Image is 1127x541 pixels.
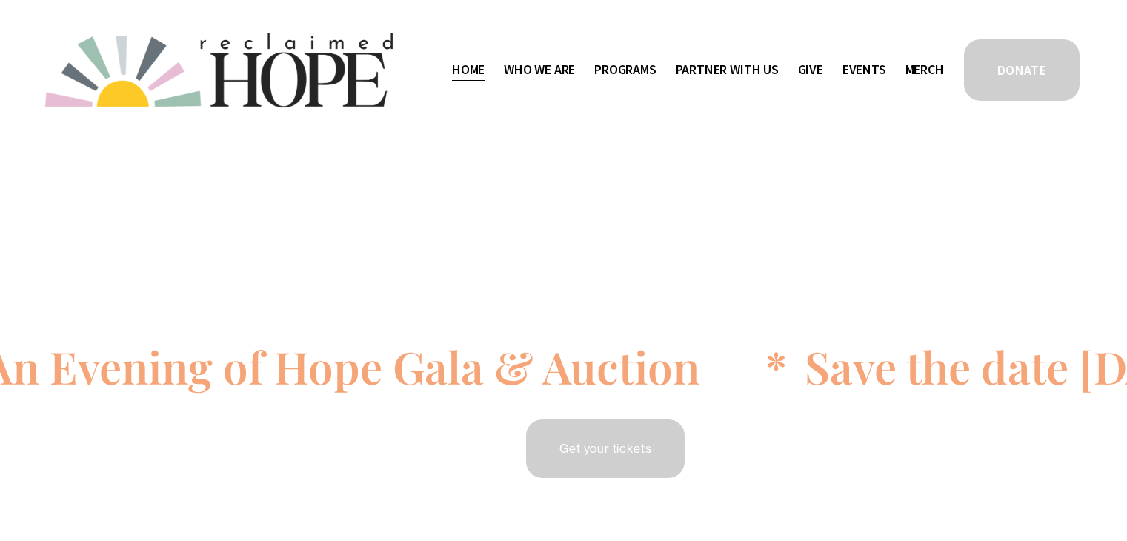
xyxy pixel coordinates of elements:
span: Who We Are [504,59,575,81]
a: folder dropdown [676,58,779,82]
a: Give [798,58,823,82]
a: Get your tickets [524,417,687,480]
a: folder dropdown [504,58,575,82]
span: Partner With Us [676,59,779,81]
span: Programs [594,59,656,81]
a: folder dropdown [594,58,656,82]
img: Reclaimed Hope Initiative [45,33,393,107]
a: DONATE [962,37,1082,103]
a: Events [842,58,886,82]
a: Merch [905,58,944,82]
a: Home [452,58,485,82]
